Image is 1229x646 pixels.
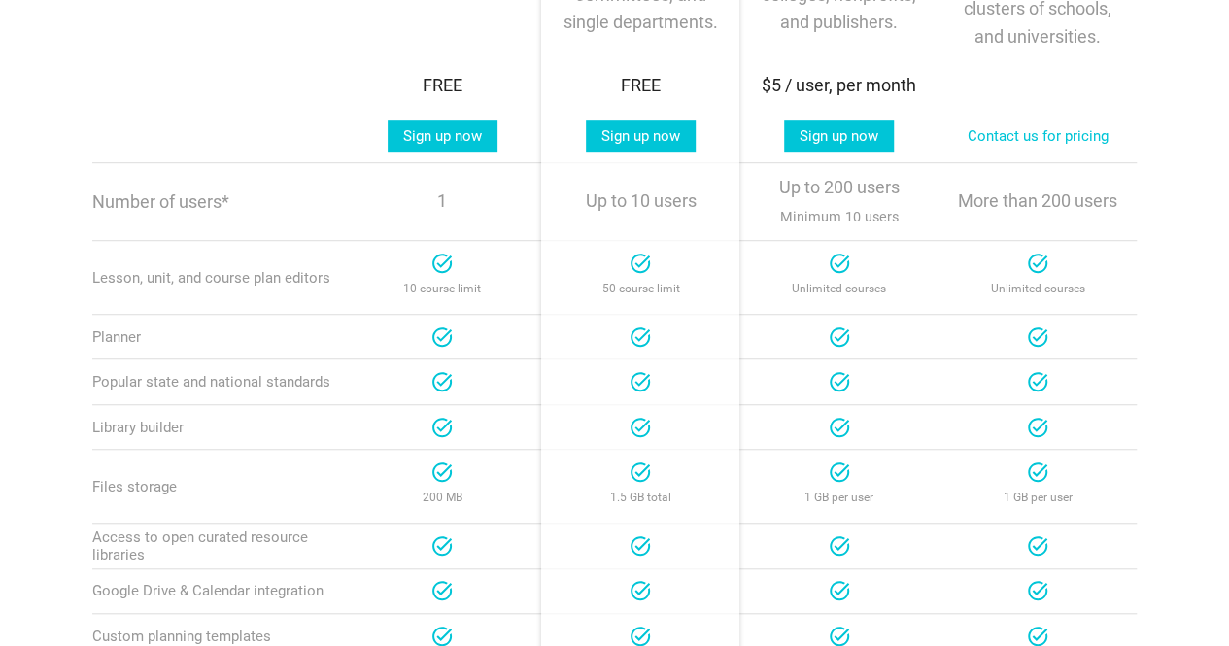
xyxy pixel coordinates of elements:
a: Sign up now [784,120,894,152]
p: 50 course limit [552,275,730,303]
div: Google Drive & Calendar integration [92,582,343,599]
div: Custom planning templates [92,628,343,645]
div: Access to open curated resource libraries [92,528,343,563]
p: Up to 10 users [552,187,730,216]
p: Number of users* [92,193,343,211]
div: Lesson, unit, and course plan editors [92,269,343,287]
p: 1 GB per user [750,484,928,512]
p: More than 200 users [949,187,1127,216]
div: Files storage [92,478,343,495]
span: Minimum 10 users [780,204,899,230]
p: 200 MB [354,484,531,512]
a: Contact us for pricing [951,120,1123,152]
p: Up to 200 users [750,174,928,230]
p: 1 [354,187,531,216]
div: FREE [552,72,730,100]
div: Library builder [92,419,343,436]
p: Unlimited courses [750,275,928,303]
div: Planner [92,328,343,346]
p: 1.5 GB total [552,484,730,512]
div: FREE [354,72,531,100]
a: Sign up now [586,120,696,152]
div: Popular state and national standards [92,373,343,391]
p: Unlimited courses [949,275,1127,303]
p: 1 GB per user [949,484,1127,512]
div: $5 / user, per month [750,72,928,100]
p: 10 course limit [354,275,531,303]
a: Sign up now [388,120,497,152]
